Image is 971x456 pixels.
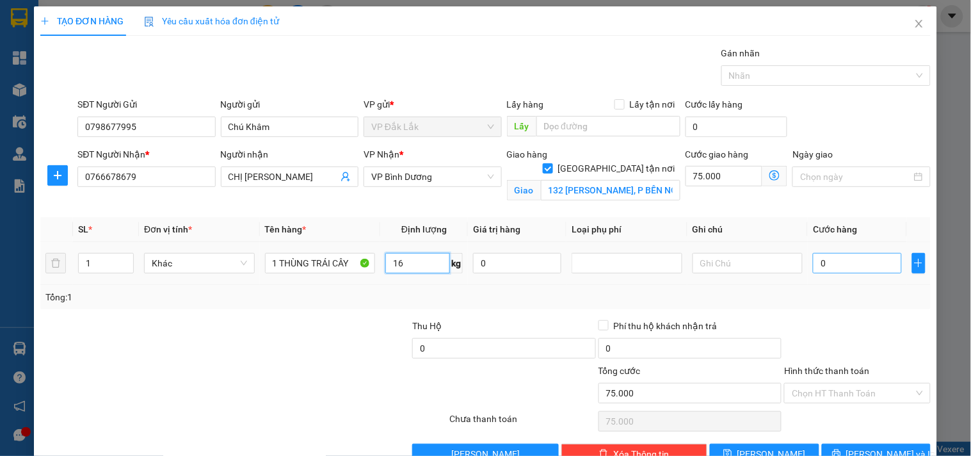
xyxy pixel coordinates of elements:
[769,170,780,181] span: dollar-circle
[11,57,113,75] div: 0911783096
[687,217,808,242] th: Ghi chú
[412,321,442,331] span: Thu Hộ
[901,6,937,42] button: Close
[693,253,803,273] input: Ghi Chú
[122,57,225,75] div: 0906892609
[792,149,833,159] label: Ngày giao
[784,366,869,376] label: Hình thức thanh toán
[473,224,520,234] span: Giá trị hàng
[553,161,680,175] span: [GEOGRAPHIC_DATA] tận nơi
[364,149,399,159] span: VP Nhận
[566,217,687,242] th: Loại phụ phí
[40,17,49,26] span: plus
[598,366,641,376] span: Tổng cước
[686,149,749,159] label: Cước giao hàng
[47,165,68,186] button: plus
[45,253,66,273] button: delete
[265,224,307,234] span: Tên hàng
[800,170,911,184] input: Ngày giao
[686,166,763,186] input: Cước giao hàng
[686,99,743,110] label: Cước lấy hàng
[371,117,494,136] span: VP Đắk Lắk
[265,253,376,273] input: VD: Bàn, Ghế
[721,48,760,58] label: Gán nhãn
[77,97,215,111] div: SĐT Người Gửi
[144,224,192,234] span: Đơn vị tính
[507,180,541,200] span: Giao
[45,290,376,304] div: Tổng: 1
[813,224,857,234] span: Cước hàng
[913,258,925,268] span: plus
[40,16,124,26] span: TẠO ĐƠN HÀNG
[221,97,358,111] div: Người gửi
[122,12,153,26] span: Nhận:
[914,19,924,29] span: close
[473,253,561,273] input: 0
[144,16,279,26] span: Yêu cầu xuất hóa đơn điện tử
[11,11,113,26] div: VP Đắk Lắk
[11,26,113,57] div: CHỊ [PERSON_NAME]
[609,319,723,333] span: Phí thu hộ khách nhận trả
[144,17,154,27] img: icon
[536,116,680,136] input: Dọc đường
[152,254,247,273] span: Khác
[122,42,225,57] div: [PERSON_NAME]
[686,117,788,137] input: Cước lấy hàng
[122,75,213,165] span: 1190/4 KHA VẠN CÂN, THỦ ĐỨC,HCM
[507,99,544,110] span: Lấy hàng
[221,147,358,161] div: Người nhận
[507,149,548,159] span: Giao hàng
[625,97,680,111] span: Lấy tận nơi
[122,82,140,95] span: TC:
[11,12,31,26] span: Gửi:
[448,412,597,434] div: Chưa thanh toán
[48,170,67,181] span: plus
[450,253,463,273] span: kg
[78,224,88,234] span: SL
[77,147,215,161] div: SĐT Người Nhận
[401,224,447,234] span: Định lượng
[122,11,225,42] div: VP Bình Dương
[507,116,536,136] span: Lấy
[371,167,494,186] span: VP Bình Dương
[364,97,501,111] div: VP gửi
[341,172,351,182] span: user-add
[912,253,926,273] button: plus
[541,180,680,200] input: Giao tận nơi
